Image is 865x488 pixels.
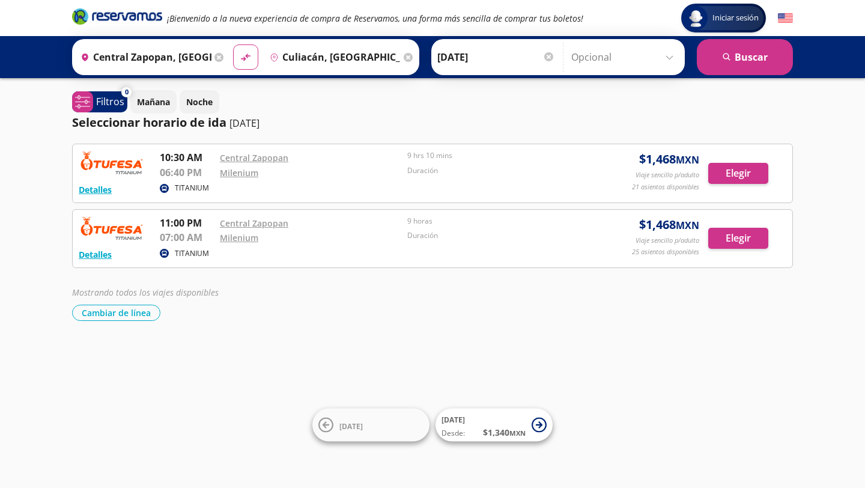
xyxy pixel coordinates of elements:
[571,42,679,72] input: Opcional
[137,96,170,108] p: Mañana
[708,228,768,249] button: Elegir
[160,150,214,165] p: 10:30 AM
[442,415,465,425] span: [DATE]
[180,90,219,114] button: Noche
[632,182,699,192] p: 21 asientos disponibles
[407,165,589,176] p: Duración
[265,42,401,72] input: Buscar Destino
[220,167,258,178] a: Milenium
[437,42,555,72] input: Elegir Fecha
[72,305,160,321] button: Cambiar de línea
[676,219,699,232] small: MXN
[639,216,699,234] span: $ 1,468
[407,230,589,241] p: Duración
[160,165,214,180] p: 06:40 PM
[175,248,209,259] p: TITANIUM
[407,216,589,227] p: 9 horas
[483,426,526,439] span: $ 1,340
[167,13,583,24] em: ¡Bienvenido a la nueva experiencia de compra de Reservamos, una forma más sencilla de comprar tus...
[79,248,112,261] button: Detalles
[407,150,589,161] p: 9 hrs 10 mins
[220,232,258,243] a: Milenium
[160,230,214,245] p: 07:00 AM
[697,39,793,75] button: Buscar
[76,42,211,72] input: Buscar Origen
[436,409,553,442] button: [DATE]Desde:$1,340MXN
[708,12,763,24] span: Iniciar sesión
[79,216,145,240] img: RESERVAMOS
[220,152,288,163] a: Central Zapopan
[72,7,162,29] a: Brand Logo
[509,429,526,438] small: MXN
[72,91,127,112] button: 0Filtros
[72,7,162,25] i: Brand Logo
[79,150,145,174] img: RESERVAMOS
[708,163,768,184] button: Elegir
[220,218,288,229] a: Central Zapopan
[339,421,363,431] span: [DATE]
[229,116,259,130] p: [DATE]
[160,216,214,230] p: 11:00 PM
[79,183,112,196] button: Detalles
[72,287,219,298] em: Mostrando todos los viajes disponibles
[125,87,129,97] span: 0
[96,94,124,109] p: Filtros
[186,96,213,108] p: Noche
[676,153,699,166] small: MXN
[442,428,465,439] span: Desde:
[639,150,699,168] span: $ 1,468
[312,409,429,442] button: [DATE]
[175,183,209,194] p: TITANIUM
[636,170,699,180] p: Viaje sencillo p/adulto
[778,11,793,26] button: English
[636,236,699,246] p: Viaje sencillo p/adulto
[72,114,226,132] p: Seleccionar horario de ida
[130,90,177,114] button: Mañana
[632,247,699,257] p: 25 asientos disponibles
